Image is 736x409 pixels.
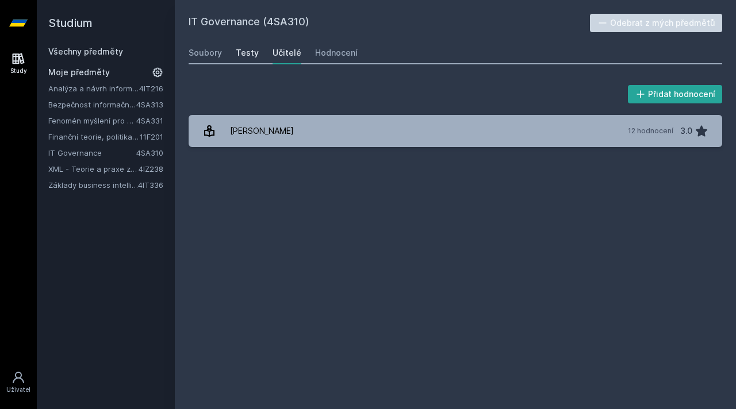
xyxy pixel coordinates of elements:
a: Základy business intelligence [48,179,138,191]
span: Moje předměty [48,67,110,78]
div: Soubory [189,47,222,59]
button: Odebrat z mých předmětů [590,14,723,32]
div: Study [10,67,27,75]
div: Hodnocení [315,47,358,59]
a: Testy [236,41,259,64]
a: XML - Teorie a praxe značkovacích jazyků [48,163,139,175]
a: Soubory [189,41,222,64]
a: Učitelé [273,41,301,64]
a: 4IZ238 [139,164,163,173]
div: Testy [236,47,259,59]
a: Hodnocení [315,41,358,64]
a: Fenomén myšlení pro manažery [48,115,136,126]
a: 4IT336 [138,180,163,190]
a: Bezpečnost informačních systémů [48,99,136,110]
a: 4SA310 [136,148,163,157]
div: 12 hodnocení [628,126,673,136]
a: 4SA331 [136,116,163,125]
a: Study [2,46,34,81]
div: [PERSON_NAME] [230,119,294,142]
a: Analýza a návrh informačních systémů [48,83,139,94]
div: Učitelé [273,47,301,59]
a: Finanční teorie, politika a instituce [48,131,140,142]
button: Přidat hodnocení [628,85,723,103]
a: 4IT216 [139,84,163,93]
h2: IT Governance (4SA310) [189,14,590,32]
a: 11F201 [140,132,163,141]
div: Uživatel [6,385,30,394]
div: 3.0 [680,119,692,142]
a: Všechny předměty [48,47,123,56]
a: IT Governance [48,147,136,159]
a: Uživatel [2,365,34,400]
a: [PERSON_NAME] 12 hodnocení 3.0 [189,115,722,147]
a: 4SA313 [136,100,163,109]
